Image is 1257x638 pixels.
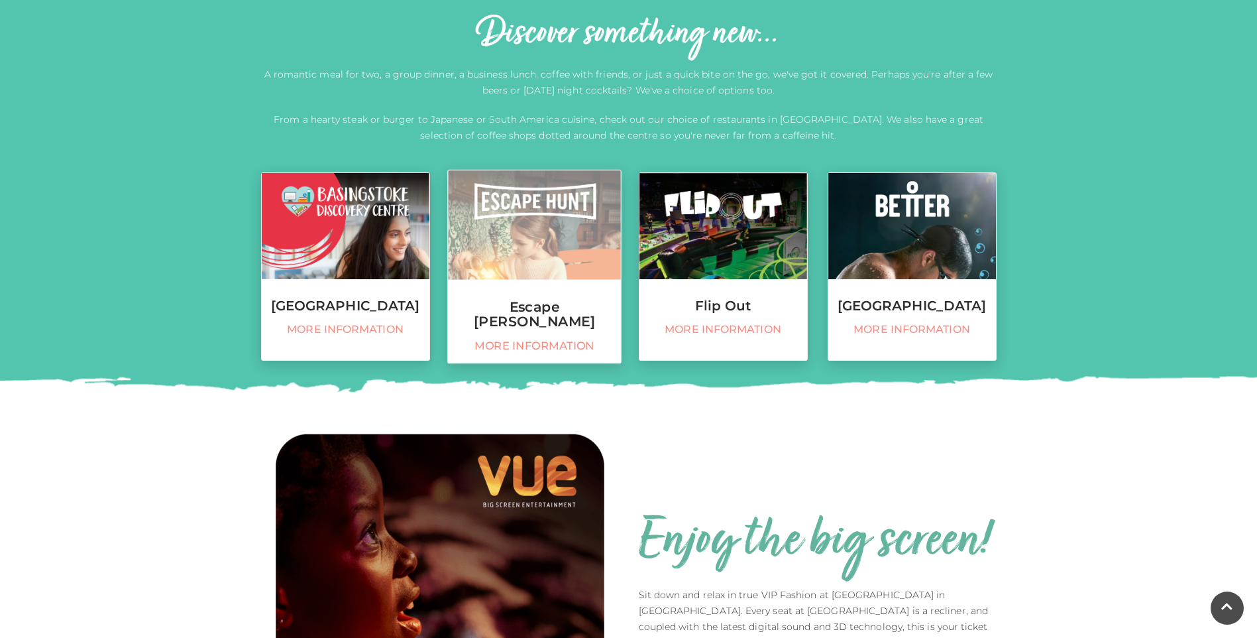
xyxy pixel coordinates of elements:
[639,299,807,313] h3: Flip Out
[448,170,621,280] img: Escape Hunt, Festival Place, Basingstoke
[262,299,429,313] h3: [GEOGRAPHIC_DATA]
[268,323,423,336] span: More information
[828,299,996,313] h3: [GEOGRAPHIC_DATA]
[455,339,614,353] span: More information
[261,66,997,98] p: A romantic meal for two, a group dinner, a business lunch, coffee with friends, or just a quick b...
[448,300,621,328] h3: Escape [PERSON_NAME]
[261,111,997,143] p: From a hearty steak or burger to Japanese or South America cuisine, check out our choice of resta...
[835,323,989,336] span: More information
[639,510,991,574] h2: Enjoy the big screen!
[646,323,800,336] span: More information
[261,13,997,56] h2: Discover something new...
